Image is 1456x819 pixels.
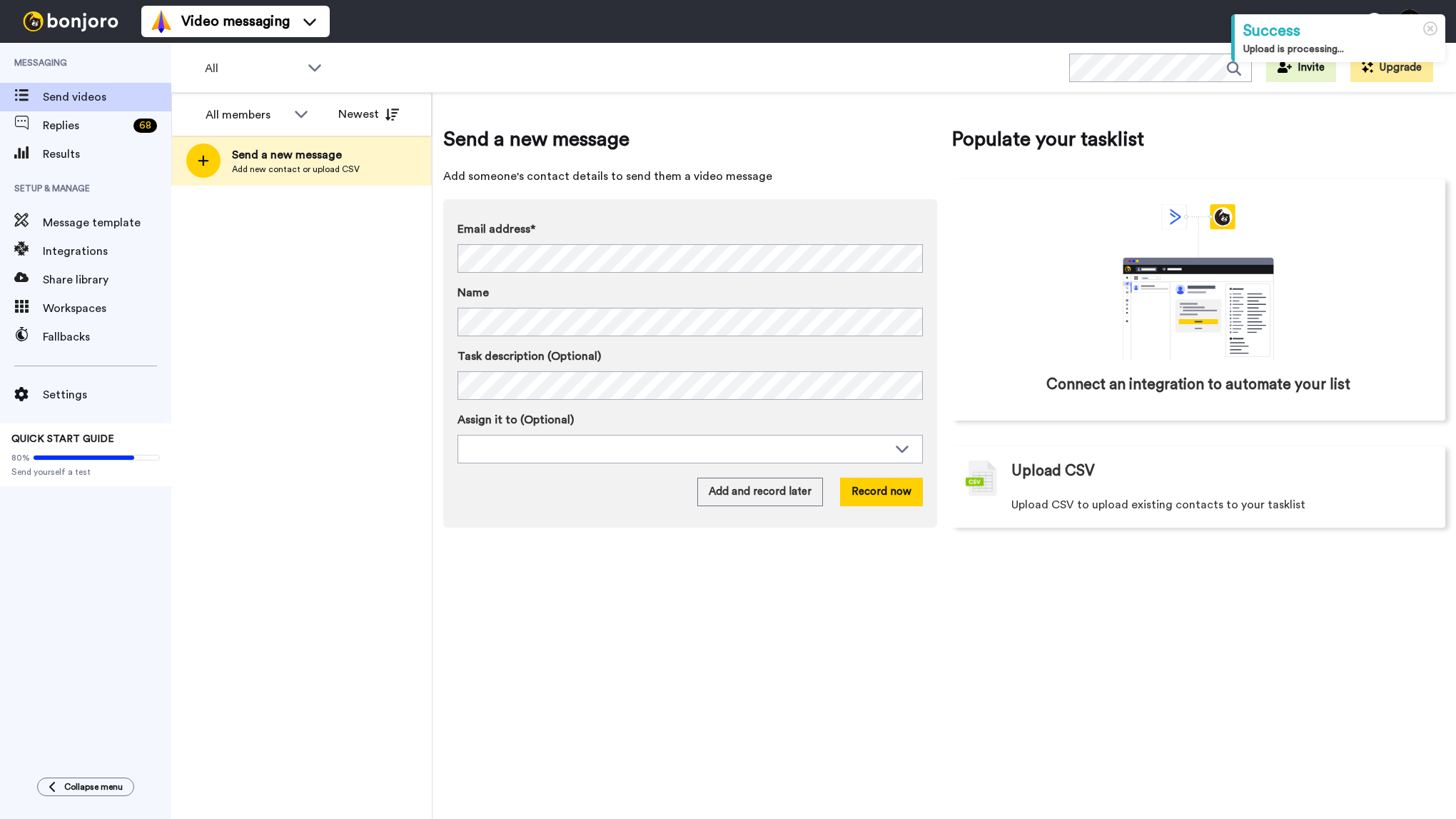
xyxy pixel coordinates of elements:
[43,328,171,346] span: Fallbacks
[43,214,171,231] span: Message template
[1243,42,1437,56] div: Upload is processing...
[43,386,171,403] span: Settings
[1091,204,1305,360] div: animation
[840,478,923,506] button: Record now
[232,164,360,175] span: Add new contact or upload CSV
[457,348,923,365] label: Task description (Optional)
[1243,20,1437,42] div: Success
[328,100,410,129] button: Newest
[181,11,290,31] span: Video messaging
[206,106,287,124] div: All members
[43,243,171,260] span: Integrations
[133,119,157,133] div: 68
[1011,461,1095,482] span: Upload CSV
[697,478,823,506] button: Add and record later
[1011,496,1305,513] span: Upload CSV to upload existing contacts to your tasklist
[966,461,997,496] img: csv-grey.png
[17,11,124,31] img: bj-logo-header-white.svg
[457,284,489,301] span: Name
[37,778,134,796] button: Collapse menu
[1350,54,1433,82] button: Upgrade
[443,125,937,154] span: Send a new message
[150,10,173,33] img: vm-color.svg
[43,89,171,106] span: Send videos
[64,781,123,793] span: Collapse menu
[457,411,923,428] label: Assign it to (Optional)
[43,117,128,134] span: Replies
[11,466,160,478] span: Send yourself a test
[1046,374,1350,396] span: Connect an integration to automate your list
[443,168,937,185] span: Add someone's contact details to send them a video message
[951,125,1445,154] span: Populate your tasklist
[43,271,171,288] span: Share library
[232,146,360,164] span: Send a new message
[205,60,300,77] span: All
[457,221,923,238] label: Email address*
[43,146,171,163] span: Results
[43,300,171,317] span: Workspaces
[11,452,30,463] span: 80%
[1266,54,1336,82] button: Invite
[11,434,114,444] span: QUICK START GUIDE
